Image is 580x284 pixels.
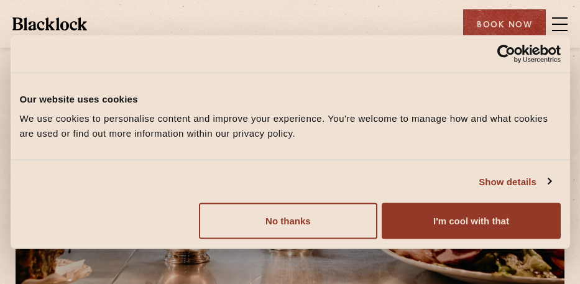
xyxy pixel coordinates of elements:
img: BL_Textured_Logo-footer-cropped.svg [12,17,87,30]
div: We use cookies to personalise content and improve your experience. You're welcome to manage how a... [20,111,561,141]
div: Our website uses cookies [20,91,561,106]
a: Usercentrics Cookiebot - opens in a new window [452,44,561,63]
button: No thanks [199,203,377,239]
div: Book Now [463,9,546,39]
button: I'm cool with that [382,203,560,239]
a: Show details [479,174,551,189]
